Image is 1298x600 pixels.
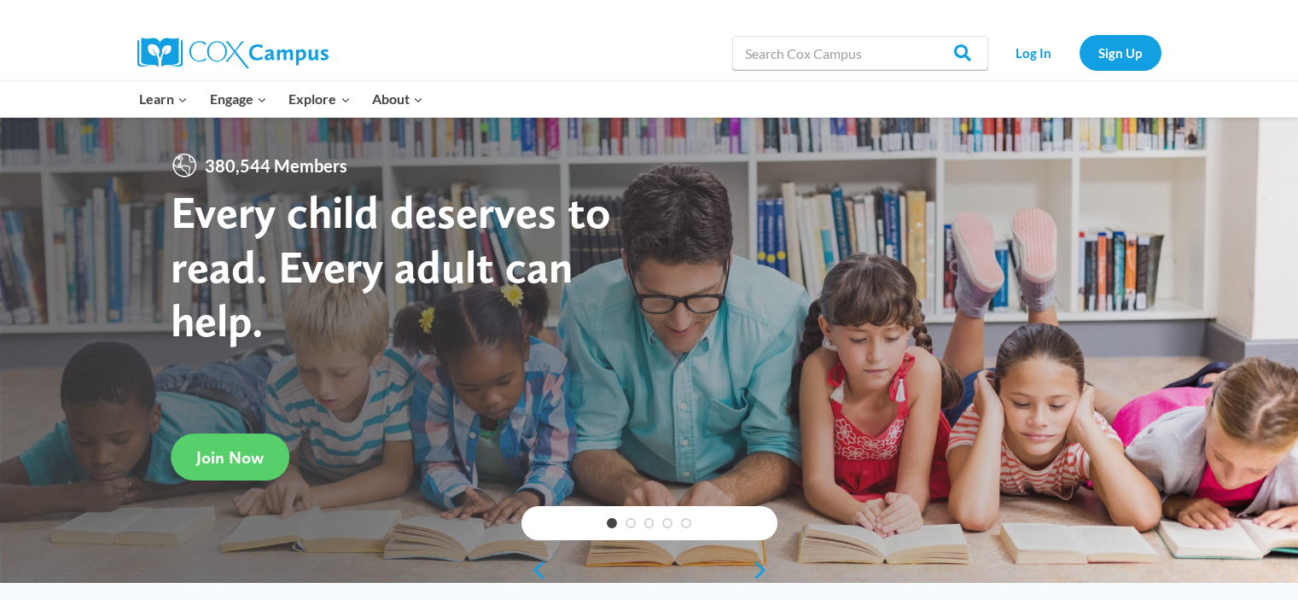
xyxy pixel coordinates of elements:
a: next [752,560,777,580]
span: Join Now [196,447,264,468]
a: Join Now [171,434,289,481]
nav: Secondary Navigation [997,35,1161,70]
span: Learn [139,88,188,110]
span: About [372,88,423,110]
span: Engage [210,88,267,110]
span: Explore [288,88,350,110]
a: Sign Up [1080,35,1161,70]
div: content slider buttons [521,553,777,587]
a: 4 [662,518,672,528]
span: 380,544 Members [198,152,354,179]
a: 5 [681,518,691,528]
a: 2 [626,518,636,528]
a: 1 [607,518,617,528]
nav: Primary Navigation [129,81,434,117]
a: previous [521,560,547,580]
img: Cox Campus [137,38,329,68]
a: Log In [997,35,1071,70]
input: Search Cox Campus [732,36,988,70]
a: 3 [644,518,655,528]
strong: Every child deserves to read. Every adult can help. [171,184,611,347]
